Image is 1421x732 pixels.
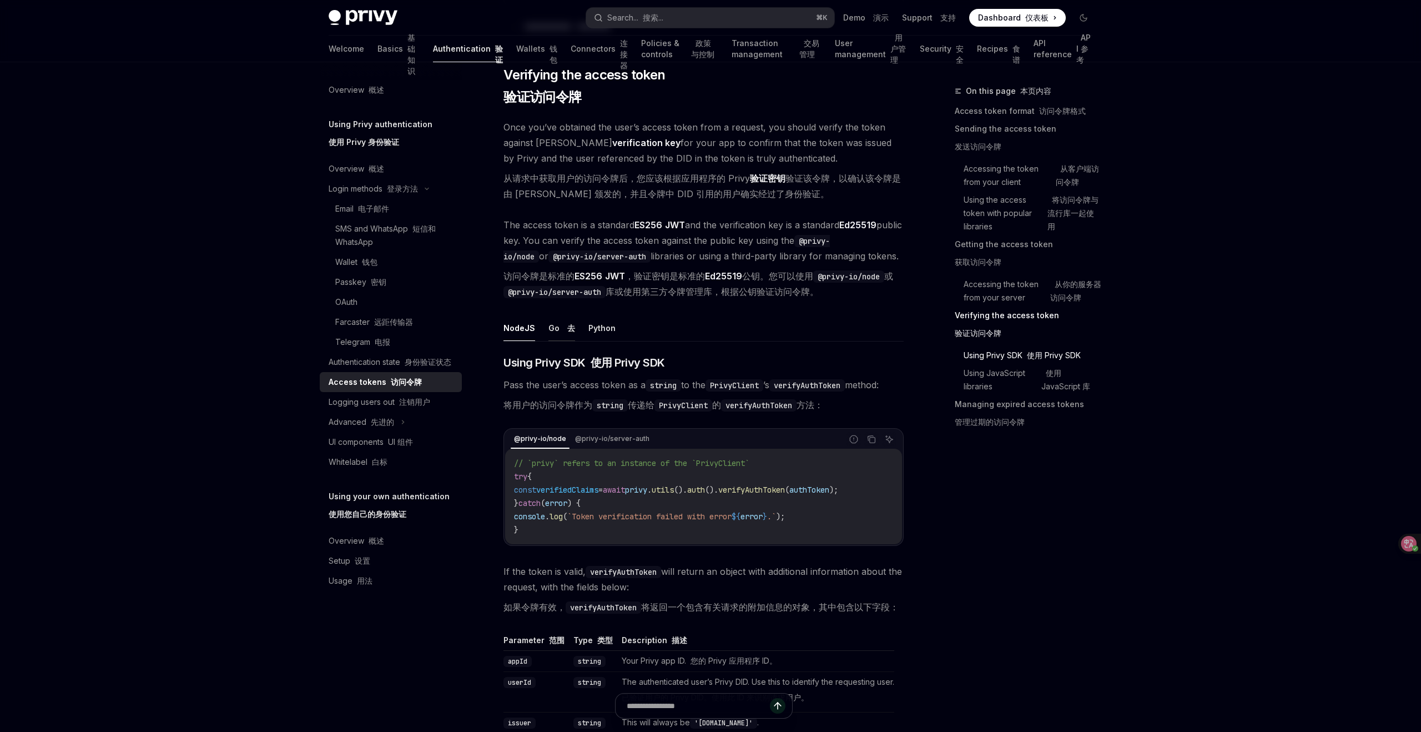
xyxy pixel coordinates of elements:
[503,656,532,667] code: appId
[770,698,785,714] button: Send message
[846,432,861,447] button: Report incorrect code
[503,66,665,111] span: Verifying the access token
[329,435,413,449] div: UI components
[607,11,663,24] div: Search...
[329,355,451,369] div: Authentication state
[652,485,674,495] span: utils
[335,255,377,269] div: Wallet
[1056,164,1099,187] font: 从客户端访问令牌
[597,635,613,645] font: 类型
[964,191,1101,235] a: Using the access token with popular libraries 将访问令牌与流行库一起使用
[375,337,390,347] font: 电报
[732,512,740,522] span: ${
[329,509,406,519] font: 使用您自己的身份验证
[503,601,899,613] font: 如果令牌有效， 将返回一个包含有关请求的附加信息的对象，其中包含以下字段：
[1012,44,1020,64] font: 食谱
[329,182,418,195] div: Login methods
[969,9,1066,27] a: Dashboard 仪表板
[978,12,1049,23] span: Dashboard
[514,525,518,535] span: }
[391,377,422,387] font: 访问令牌
[503,270,893,297] font: 访问令牌是标准的 ，验证密钥是标准的 公钥。您可以使用 或 库或使用第三方令牌管理库，根据公钥验证访问令牌。
[514,498,518,508] span: }
[518,498,541,508] span: catch
[320,159,462,179] a: Overview 概述
[1050,279,1101,302] font: 从你的服务器访问令牌
[1039,106,1086,116] font: 访问令牌格式
[355,556,370,565] font: 设置
[320,272,462,292] a: Passkey 密钥
[329,455,387,469] div: Whitelabel
[964,160,1101,191] a: Accessing the token from your client 从客户端访问令牌
[320,571,462,591] a: Usage 用法
[329,83,384,97] div: Overview
[511,432,570,445] div: @privy-io/node
[329,162,384,176] div: Overview
[329,395,430,409] div: Logging users out
[955,142,1001,151] font: 发送访问令牌
[320,199,462,219] a: Email 电子邮件
[320,372,462,392] a: Access tokens 访问令牌
[705,485,718,495] span: ().
[1020,86,1051,96] font: 本页内容
[329,137,399,147] font: 使用 Privy 身份验证
[706,379,763,392] code: PrivyClient
[1034,36,1092,62] a: API reference API 参考
[358,204,389,213] font: 电子邮件
[646,379,681,392] code: string
[503,173,901,199] font: 从请求中获取用户的访问令牌后，您应该根据应用程序的 Privy 验证该令牌，以确认该令牌是由 [PERSON_NAME] 颁发的，并且令牌中 DID 引用的用户确实经过了身份验证。
[956,44,964,64] font: 安全
[829,485,838,495] span: );
[335,202,389,215] div: Email
[371,417,394,427] font: 先进的
[369,164,384,173] font: 概述
[320,392,462,412] a: Logging users out 注销用户
[955,307,1101,347] a: Verifying the access token验证访问令牌
[955,328,1001,338] font: 验证访问令牌
[813,270,884,283] code: @privy-io/node
[377,36,420,62] a: Basics 基础知识
[767,512,776,522] span: .`
[940,13,956,22] font: 支持
[550,44,557,64] font: 钱包
[1025,13,1049,22] font: 仪表板
[634,219,662,231] a: ES256
[643,13,663,22] font: 搜索...
[433,36,503,62] a: Authentication 验证
[503,635,569,651] th: Parameter
[550,512,563,522] span: log
[563,512,567,522] span: (
[503,564,904,619] span: If the token is valid, will return an object with additional information about the request, with ...
[691,656,777,665] font: 您的 Privy 应用程序 ID。
[955,120,1101,160] a: Sending the access token发送访问令牌
[329,10,397,26] img: dark logo
[785,485,789,495] span: (
[789,485,829,495] span: authToken
[617,635,894,651] th: Description
[721,399,797,412] code: verifyAuthToken
[617,671,894,712] td: The authenticated user’s Privy DID. Use this to identify the requesting user.
[399,397,430,407] font: 注销用户
[320,80,462,100] a: Overview 概述
[514,472,527,482] span: try
[572,432,653,445] div: @privy-io/server-auth
[674,485,687,495] span: ().
[843,12,889,23] a: Demo 演示
[882,432,896,447] button: Ask AI
[536,485,598,495] span: verifiedClaims
[329,534,384,548] div: Overview
[362,257,377,267] font: 钱包
[503,377,904,417] span: Pass the user’s access token as a to the ’s method:
[605,270,625,282] a: JWT
[665,219,685,231] a: JWT
[647,485,652,495] span: .
[503,399,823,410] font: 将用户的访问令牌作为 传递给 的 方法：
[329,574,372,588] div: Usage
[569,635,617,651] th: Type
[387,184,418,193] font: 登录方法
[620,38,628,70] font: 连接器
[335,315,413,329] div: Farcaster
[335,335,390,349] div: Telegram
[588,315,616,341] button: Python
[567,323,575,333] font: 去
